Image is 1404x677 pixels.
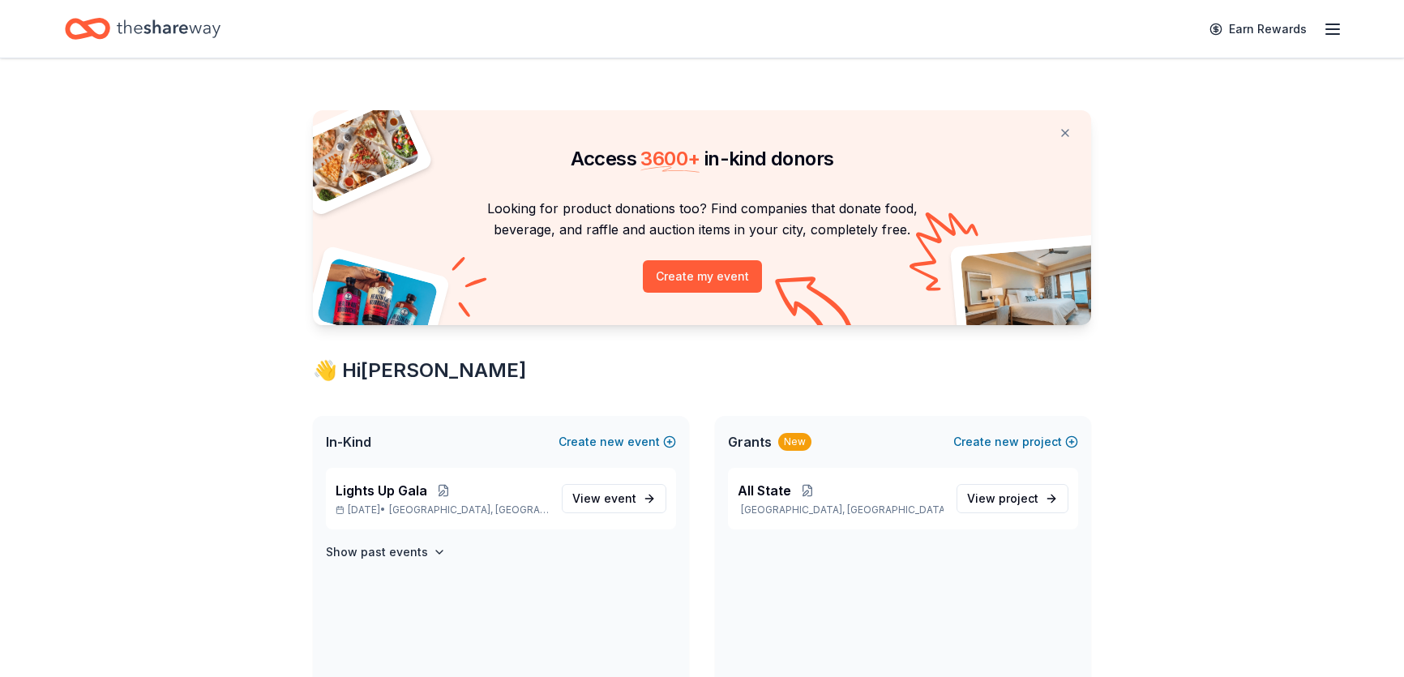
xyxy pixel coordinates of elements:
[775,276,856,337] img: Curvy arrow
[559,432,676,452] button: Createnewevent
[326,432,371,452] span: In-Kind
[643,260,762,293] button: Create my event
[326,542,428,562] h4: Show past events
[336,481,427,500] span: Lights Up Gala
[562,484,666,513] a: View event
[336,503,549,516] p: [DATE] •
[778,433,811,451] div: New
[953,432,1078,452] button: Createnewproject
[728,432,772,452] span: Grants
[995,432,1019,452] span: new
[999,491,1038,505] span: project
[389,503,549,516] span: [GEOGRAPHIC_DATA], [GEOGRAPHIC_DATA]
[957,484,1068,513] a: View project
[1200,15,1316,44] a: Earn Rewards
[640,147,700,170] span: 3600 +
[967,489,1038,508] span: View
[65,10,220,48] a: Home
[738,503,944,516] p: [GEOGRAPHIC_DATA], [GEOGRAPHIC_DATA]
[326,542,446,562] button: Show past events
[604,491,636,505] span: event
[313,358,1091,383] div: 👋 Hi [PERSON_NAME]
[738,481,791,500] span: All State
[571,147,834,170] span: Access in-kind donors
[295,101,422,204] img: Pizza
[332,198,1072,241] p: Looking for product donations too? Find companies that donate food, beverage, and raffle and auct...
[572,489,636,508] span: View
[600,432,624,452] span: new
